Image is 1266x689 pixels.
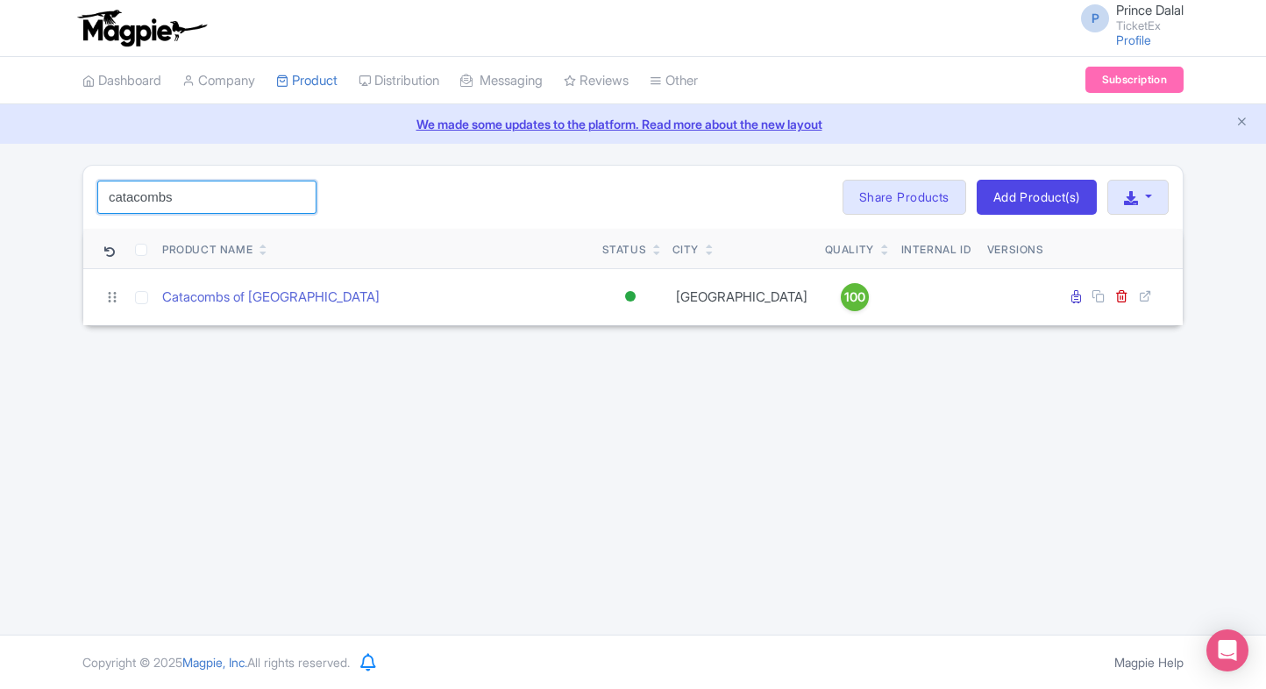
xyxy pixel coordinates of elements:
[980,229,1051,269] th: Versions
[1116,32,1151,47] a: Profile
[460,57,543,105] a: Messaging
[1116,20,1184,32] small: TicketEx
[182,57,255,105] a: Company
[602,242,647,258] div: Status
[162,242,252,258] div: Product Name
[892,229,980,269] th: Internal ID
[977,180,1097,215] a: Add Product(s)
[1235,113,1248,133] button: Close announcement
[74,9,210,47] img: logo-ab69f6fb50320c5b225c76a69d11143b.png
[72,653,360,671] div: Copyright © 2025 All rights reserved.
[622,284,639,309] div: Active
[825,283,885,311] a: 100
[1116,2,1184,18] span: Prince Dalal
[82,57,161,105] a: Dashboard
[650,57,698,105] a: Other
[844,288,865,307] span: 100
[1206,629,1248,671] div: Open Intercom Messenger
[11,115,1255,133] a: We made some updates to the platform. Read more about the new layout
[182,655,247,670] span: Magpie, Inc.
[672,242,699,258] div: City
[564,57,629,105] a: Reviews
[825,242,874,258] div: Quality
[843,180,966,215] a: Share Products
[162,288,380,308] a: Catacombs of [GEOGRAPHIC_DATA]
[276,57,338,105] a: Product
[1114,655,1184,670] a: Magpie Help
[97,181,316,214] input: Search product name, city, or interal id
[665,268,818,325] td: [GEOGRAPHIC_DATA]
[1085,67,1184,93] a: Subscription
[1070,4,1184,32] a: P Prince Dalal TicketEx
[359,57,439,105] a: Distribution
[1081,4,1109,32] span: P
